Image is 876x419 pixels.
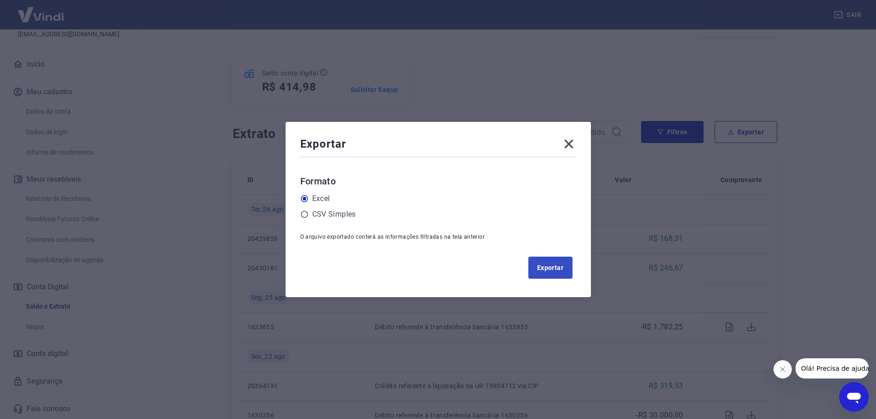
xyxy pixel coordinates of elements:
[312,193,330,204] label: Excel
[6,6,77,14] span: Olá! Precisa de ajuda?
[839,382,869,412] iframe: Botão para abrir a janela de mensagens
[528,257,573,279] button: Exportar
[773,360,792,379] iframe: Fechar mensagem
[300,174,576,189] h6: Formato
[312,209,356,220] label: CSV Simples
[796,358,869,379] iframe: Mensagem da empresa
[300,234,485,240] span: O arquivo exportado conterá as informações filtradas na tela anterior
[300,137,576,155] div: Exportar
